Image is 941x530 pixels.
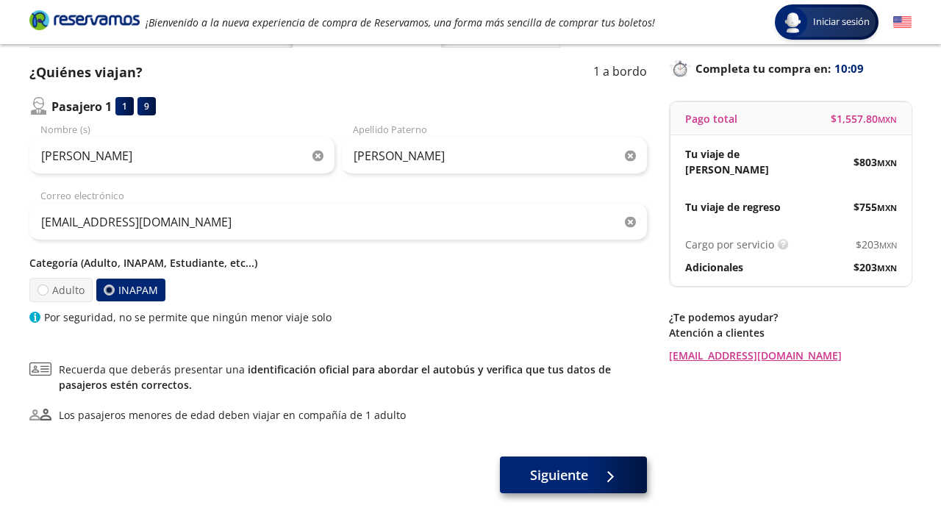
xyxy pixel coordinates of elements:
div: Los pasajeros menores de edad deben viajar en compañía de 1 adulto [59,407,406,423]
p: Adicionales [685,259,743,275]
p: 1 a bordo [593,62,647,82]
small: MXN [877,262,897,273]
i: Brand Logo [29,9,140,31]
button: Siguiente [500,456,647,493]
small: MXN [879,240,897,251]
a: identificación oficial para abordar el autobús y verifica que tus datos de pasajeros estén correc... [59,362,611,392]
p: Por seguridad, no se permite que ningún menor viaje solo [44,309,332,325]
span: $ 203 [854,259,897,275]
input: Apellido Paterno [342,137,647,174]
input: Nombre (s) [29,137,334,174]
span: Iniciar sesión [807,15,876,29]
label: INAPAM [96,279,165,301]
em: ¡Bienvenido a la nueva experiencia de compra de Reservamos, una forma más sencilla de comprar tus... [146,15,655,29]
input: Correo electrónico [29,204,647,240]
small: MXN [877,202,897,213]
span: 10:09 [834,60,864,77]
p: ¿Quiénes viajan? [29,62,143,82]
p: ¿Te podemos ayudar? [669,309,912,325]
span: $ 755 [854,199,897,215]
button: English [893,13,912,32]
p: Tu viaje de regreso [685,199,781,215]
span: $ 203 [856,237,897,252]
small: MXN [878,114,897,125]
small: MXN [877,157,897,168]
label: Adulto [29,278,93,302]
p: Pasajero 1 [51,98,112,115]
iframe: Messagebird Livechat Widget [856,445,926,515]
span: $ 1,557.80 [831,111,897,126]
span: Siguiente [530,465,588,485]
p: Categoría (Adulto, INAPAM, Estudiante, etc...) [29,255,647,271]
p: Atención a clientes [669,325,912,340]
span: $ 803 [854,154,897,170]
div: 1 [115,97,134,115]
a: Brand Logo [29,9,140,35]
a: [EMAIL_ADDRESS][DOMAIN_NAME] [669,348,912,363]
p: Pago total [685,111,737,126]
span: Recuerda que deberás presentar una [59,362,647,393]
p: Tu viaje de [PERSON_NAME] [685,146,791,177]
p: Cargo por servicio [685,237,774,252]
div: 9 [137,97,156,115]
p: Completa tu compra en : [669,58,912,79]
